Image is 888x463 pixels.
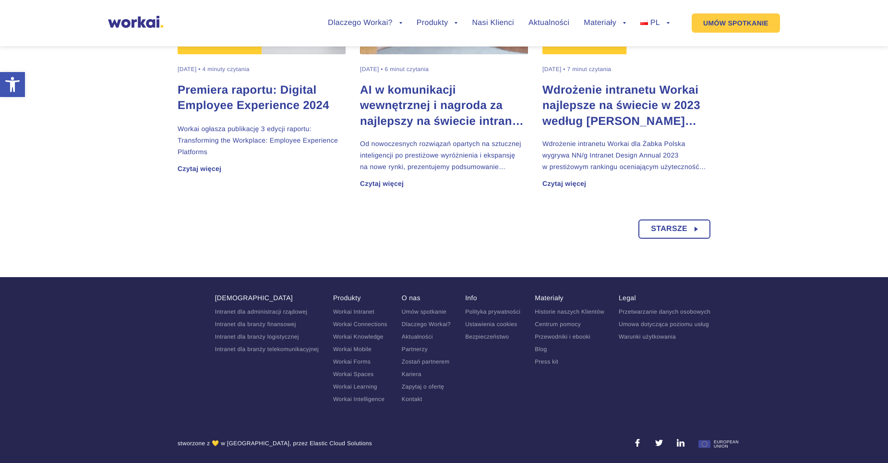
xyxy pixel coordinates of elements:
a: Kontakt [402,396,422,402]
a: Workai Spaces [333,371,374,378]
a: Polityka prywatności [465,308,520,315]
a: Czytaj więcej [542,180,586,187]
a: Workai Intelligence [333,396,384,402]
a: Partnerzy [402,346,428,353]
a: Workai Mobile [333,346,372,353]
a: Dlaczego Workai? [402,321,451,328]
a: Umów spotkanie [402,308,446,315]
a: Premiera raportu: Digital Employee Experience 2024 [178,83,346,114]
a: Workai Intranet [333,308,374,315]
a: Intranet dla branży logistycznej [215,333,299,340]
a: Warunki użytkowania [619,333,676,340]
a: Workai Learning [333,383,377,390]
a: Kariera [402,371,421,378]
a: Aktualności [528,19,569,27]
a: O nas [402,294,420,302]
a: Nasi Klienci [472,19,514,27]
a: Intranet dla branży telekomunikacyjnej [215,346,319,353]
a: Materiały [535,294,564,302]
div: stworzone z 💛 w [GEOGRAPHIC_DATA], przez Elastic Cloud Solutions [178,439,372,452]
a: Workai Knowledge [333,333,384,340]
a: Bezpieczeństwo [465,333,509,340]
a: Zostań partnerem [402,358,450,365]
span: PL [650,19,660,27]
a: Przewodniki i ebooki [535,333,590,340]
div: [DATE] • 4 minuty czytania [178,66,250,73]
a: Info [465,294,477,302]
a: Przetwarzanie danych osobowych [619,308,710,315]
a: Ustawienia cookies [465,321,517,328]
a: Produkty [417,19,458,27]
a: Workai Connections [333,321,387,328]
a: Dlaczego Workai? [328,19,402,27]
a: Aktualności [402,333,433,340]
a: Czytaj więcej [178,165,221,172]
a: [DEMOGRAPHIC_DATA] [215,294,293,302]
a: Intranet dla administracji rządowej [215,308,308,315]
div: [DATE] • 7 minut czytania [542,66,611,73]
a: AI w komunikacji wewnętrznej i nagroda za najlepszy na świecie intranet – podsumowanie 2023 w [GE... [360,83,528,129]
a: Czytaj więcej [360,180,404,187]
a: Legal [619,294,636,302]
a: Zapytaj o ofertę [402,383,444,390]
a: Materiały [584,19,626,27]
a: UMÓW SPOTKANIE [692,13,780,33]
a: Workai Forms [333,358,371,365]
a: Wdrożenie intranetu Workai najlepsze na świecie w 2023 według [PERSON_NAME] Group [542,83,710,129]
a: Press kit [535,358,558,365]
p: Wdrożenie intranetu Workai dla Żabka Polska wygrywa NN/g Intranet Design Annual 2023 w prestiżowy... [542,138,710,172]
a: Intranet dla branży finansowej [215,321,296,328]
a: Blog [535,346,547,353]
a: Produkty [333,294,361,302]
span: Starsze [651,220,687,238]
a: Starsze [638,219,710,239]
a: Umowa dotycząca poziomu usług [619,321,709,328]
p: Od nowoczesnych rozwiązań opartych na sztucznej inteligencji po prestiżowe wyróżnienia i ekspansj... [360,138,528,172]
a: Historie naszych Klientów [535,308,604,315]
a: Centrum pomocy [535,321,581,328]
p: Workai ogłasza publikację 3 edycji raportu: Transforming the Workplace: Employee Experience Platf... [178,123,346,158]
div: [DATE] • 6 minut czytania [360,66,429,73]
